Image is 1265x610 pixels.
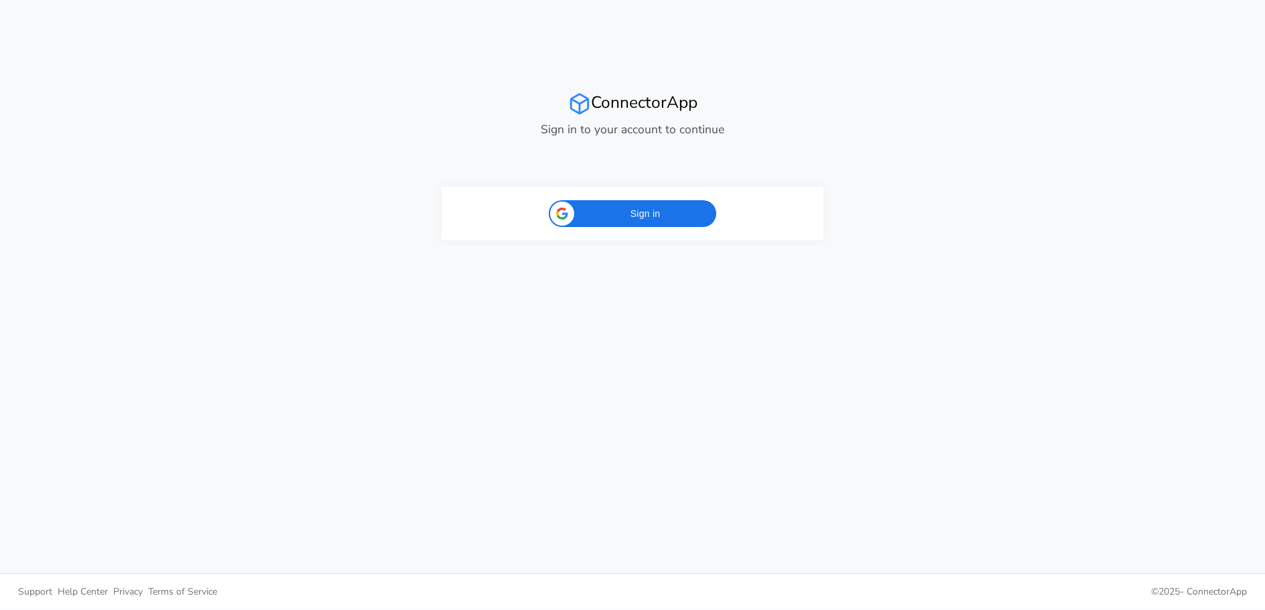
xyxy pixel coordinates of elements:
[549,200,716,227] div: Sign in
[442,92,823,115] h2: ConnectorApp
[58,585,108,598] span: Help Center
[442,121,823,138] p: Sign in to your account to continue
[643,585,1247,599] p: © 2025 -
[148,585,217,598] span: Terms of Service
[18,585,52,598] span: Support
[113,585,143,598] span: Privacy
[1187,585,1247,598] span: ConnectorApp
[582,207,708,221] span: Sign in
